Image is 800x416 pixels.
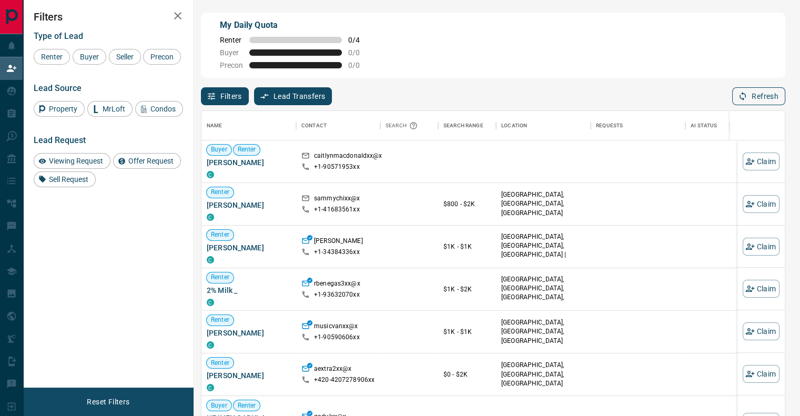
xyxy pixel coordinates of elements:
[135,101,183,117] div: Condos
[113,153,181,169] div: Offer Request
[443,199,491,209] p: $800 - $2K
[207,341,214,349] div: condos.ca
[234,401,260,410] span: Renter
[207,273,234,282] span: Renter
[34,31,83,41] span: Type of Lead
[314,376,374,384] p: +420- 4207278906xx
[443,327,491,337] p: $1K - $1K
[80,393,136,411] button: Reset Filters
[99,105,129,113] span: MrLoft
[220,61,243,69] span: Precon
[501,232,585,269] p: [GEOGRAPHIC_DATA], [GEOGRAPHIC_DATA], [GEOGRAPHIC_DATA] | [GEOGRAPHIC_DATA]
[207,299,214,306] div: condos.ca
[201,87,249,105] button: Filters
[207,230,234,239] span: Renter
[501,190,585,217] p: [GEOGRAPHIC_DATA], [GEOGRAPHIC_DATA], [GEOGRAPHIC_DATA]
[314,163,360,171] p: +1- 90571953xx
[207,214,214,221] div: condos.ca
[76,53,103,61] span: Buyer
[314,237,363,248] p: [PERSON_NAME]
[438,111,496,140] div: Search Range
[207,242,291,253] span: [PERSON_NAME]
[143,49,181,65] div: Precon
[314,205,360,214] p: +1- 41683561xx
[34,49,70,65] div: Renter
[207,316,234,324] span: Renter
[45,105,81,113] span: Property
[743,195,779,213] button: Claim
[501,361,585,388] p: [GEOGRAPHIC_DATA], [GEOGRAPHIC_DATA], [GEOGRAPHIC_DATA]
[207,111,222,140] div: Name
[743,238,779,256] button: Claim
[207,384,214,391] div: condos.ca
[220,36,243,44] span: Renter
[201,111,296,140] div: Name
[743,322,779,340] button: Claim
[220,48,243,57] span: Buyer
[348,36,371,44] span: 0 / 4
[254,87,332,105] button: Lead Transfers
[691,111,717,140] div: AI Status
[743,365,779,383] button: Claim
[207,285,291,296] span: 2% Milk _
[147,105,179,113] span: Condos
[207,157,291,168] span: [PERSON_NAME]
[147,53,177,61] span: Precon
[591,111,685,140] div: Requests
[207,401,231,410] span: Buyer
[34,101,85,117] div: Property
[314,333,360,342] p: +1- 90590606xx
[443,242,491,251] p: $1K - $1K
[296,111,380,140] div: Contact
[314,322,358,333] p: musicvanxx@x
[34,83,82,93] span: Lead Source
[501,275,585,311] p: Midtown | Central, East York
[207,359,234,368] span: Renter
[743,280,779,298] button: Claim
[207,171,214,178] div: condos.ca
[34,171,96,187] div: Sell Request
[443,111,483,140] div: Search Range
[207,200,291,210] span: [PERSON_NAME]
[443,285,491,294] p: $1K - $2K
[207,188,234,197] span: Renter
[113,53,137,61] span: Seller
[443,370,491,379] p: $0 - $2K
[314,279,360,290] p: rbenegas3xx@x
[314,151,382,163] p: caitlynmacdonaldxx@x
[45,175,92,184] span: Sell Request
[314,248,360,257] p: +1- 34384336xx
[37,53,66,61] span: Renter
[496,111,591,140] div: Location
[207,328,291,338] span: [PERSON_NAME]
[501,318,585,345] p: [GEOGRAPHIC_DATA], [GEOGRAPHIC_DATA], [GEOGRAPHIC_DATA]
[220,19,371,32] p: My Daily Quota
[501,111,527,140] div: Location
[207,370,291,381] span: [PERSON_NAME]
[348,61,371,69] span: 0 / 0
[87,101,133,117] div: MrLoft
[73,49,106,65] div: Buyer
[125,157,177,165] span: Offer Request
[348,48,371,57] span: 0 / 0
[743,153,779,170] button: Claim
[109,49,141,65] div: Seller
[301,111,327,140] div: Contact
[386,111,420,140] div: Search
[34,153,110,169] div: Viewing Request
[207,256,214,263] div: condos.ca
[207,145,231,154] span: Buyer
[234,145,260,154] span: Renter
[314,194,360,205] p: sammychixx@x
[732,87,785,105] button: Refresh
[314,290,360,299] p: +1- 93632070xx
[34,135,86,145] span: Lead Request
[314,364,351,376] p: aextra2xx@x
[34,11,183,23] h2: Filters
[596,111,623,140] div: Requests
[45,157,107,165] span: Viewing Request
